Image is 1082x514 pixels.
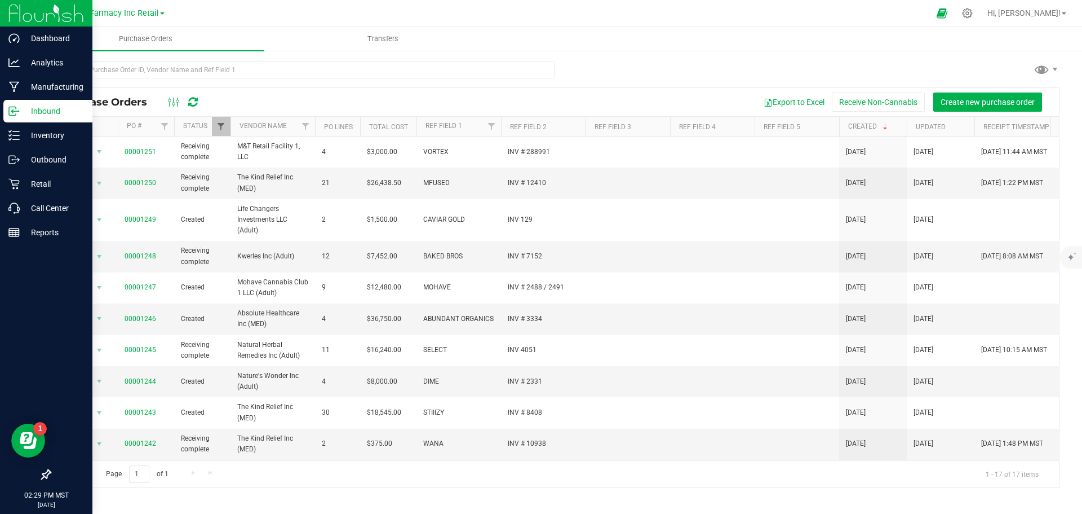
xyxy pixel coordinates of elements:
span: $8,000.00 [367,376,397,387]
span: Kwerles Inc (Adult) [237,251,308,262]
span: [DATE] [914,214,933,225]
span: [DATE] [914,147,933,157]
a: 00001248 [125,252,156,260]
span: 4 [322,376,353,387]
span: select [92,212,107,228]
span: [DATE] [914,314,933,324]
p: Analytics [20,56,87,69]
span: [DATE] [846,314,866,324]
span: The Kind Relief Inc (MED) [237,402,308,423]
a: 00001242 [125,440,156,447]
span: INV # 8408 [508,407,579,418]
a: 00001246 [125,315,156,323]
span: Created [181,376,224,387]
a: Purchase Orders [27,27,264,51]
a: 00001244 [125,377,156,385]
inline-svg: Reports [8,227,20,238]
inline-svg: Inventory [8,130,20,141]
span: 11 [322,345,353,355]
span: INV # 288991 [508,147,579,157]
span: INV # 2331 [508,376,579,387]
span: select [92,405,107,421]
span: INV # 2488 / 2491 [508,282,579,293]
span: Globe Farmacy Inc Retail [66,8,159,18]
span: Life Changers Investments LLC (Adult) [237,204,308,236]
span: [DATE] [846,376,866,387]
span: INV # 10938 [508,438,579,449]
button: Receive Non-Cannabis [832,93,925,112]
span: MOHAVE [423,282,494,293]
a: PO # [127,122,141,130]
span: Nature's Wonder Inc (Adult) [237,371,308,392]
inline-svg: Analytics [8,57,20,68]
span: Created [181,314,224,324]
span: Page of 1 [96,465,178,483]
span: [DATE] [914,178,933,188]
a: Filter [296,117,315,136]
a: 00001245 [125,346,156,354]
span: [DATE] [914,407,933,418]
input: 1 [129,465,149,483]
span: Receiving complete [181,340,224,361]
span: Absolute Healthcare Inc (MED) [237,308,308,330]
span: Mohave Cannabis Club 1 LLC (Adult) [237,277,308,298]
span: INV # 3334 [508,314,579,324]
button: Export to Excel [756,93,832,112]
a: 00001247 [125,283,156,291]
span: SELECT [423,345,494,355]
inline-svg: Dashboard [8,33,20,44]
span: DIME [423,376,494,387]
p: Inventory [20,129,87,142]
span: $16,240.00 [367,345,401,355]
span: select [92,374,107,389]
a: Receipt Timestamp [983,123,1049,131]
span: [DATE] 8:08 AM MST [981,251,1043,262]
p: Reports [20,226,87,239]
a: Ref Field 2 [510,123,547,131]
span: Created [181,214,224,225]
span: 30 [322,407,353,418]
span: [DATE] [914,438,933,449]
span: 2 [322,438,353,449]
a: Total Cost [369,123,408,131]
span: Purchase Orders [104,34,188,44]
a: Ref Field 4 [679,123,716,131]
span: [DATE] [846,251,866,262]
inline-svg: Retail [8,178,20,190]
span: MFUSED [423,178,494,188]
span: [DATE] [846,282,866,293]
span: INV # 7152 [508,251,579,262]
span: VORTEX [423,147,494,157]
a: Filter [482,117,501,136]
span: select [92,436,107,452]
span: INV # 12410 [508,178,579,188]
span: select [92,280,107,296]
span: $3,000.00 [367,147,397,157]
span: [DATE] [846,178,866,188]
span: STIIIZY [423,407,494,418]
button: Create new purchase order [933,93,1042,112]
a: Updated [916,123,946,131]
inline-svg: Inbound [8,106,20,117]
a: Filter [212,117,230,136]
a: 00001249 [125,216,156,223]
span: M&T Retail Facility 1, LLC [237,141,308,162]
a: Status [183,122,207,130]
span: 12 [322,251,353,262]
span: The Kind Relief Inc (MED) [237,172,308,194]
span: Receiving complete [181,245,224,267]
iframe: Resource center unread badge [33,422,47,436]
div: Manage settings [960,8,974,19]
p: [DATE] [5,500,87,509]
a: 00001250 [125,179,156,187]
span: select [92,175,107,191]
span: $26,438.50 [367,178,401,188]
span: 2 [322,214,353,225]
p: Dashboard [20,32,87,45]
a: Transfers [264,27,502,51]
span: [DATE] 1:22 PM MST [981,178,1043,188]
span: $375.00 [367,438,392,449]
span: Created [181,407,224,418]
p: Manufacturing [20,80,87,94]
